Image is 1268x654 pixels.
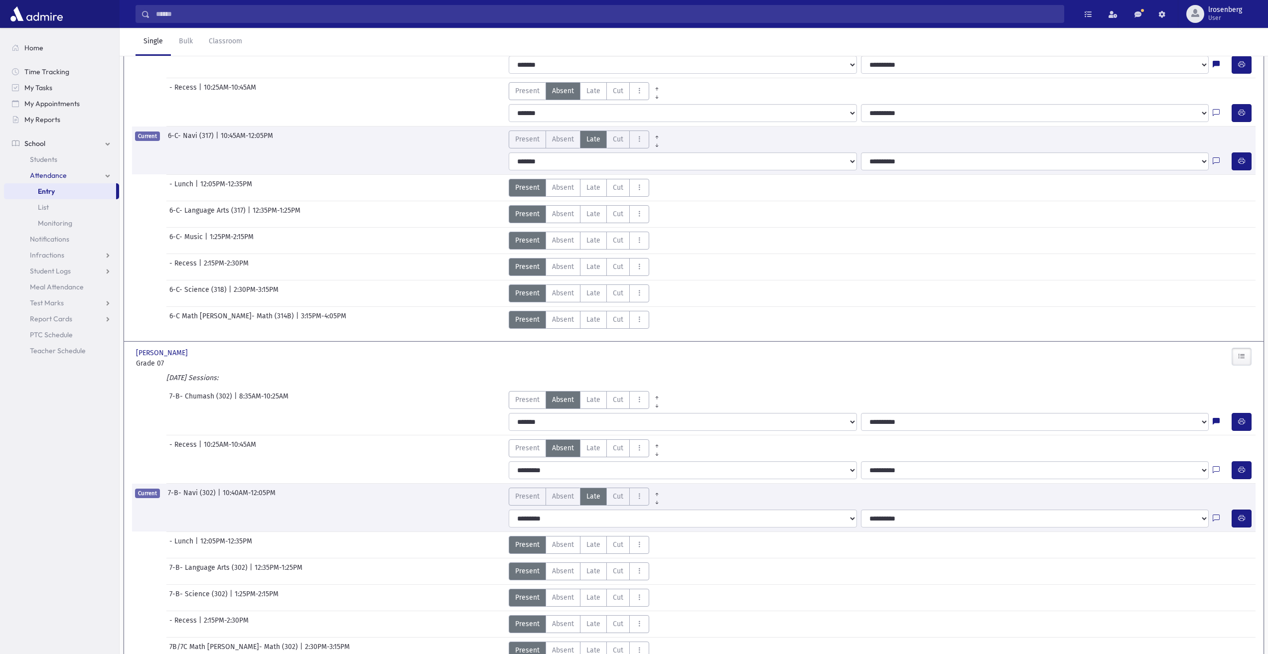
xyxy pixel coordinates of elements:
span: 2:15PM-2:30PM [204,615,249,633]
a: Test Marks [4,295,119,311]
div: AttTypes [509,536,649,554]
span: Present [515,394,540,405]
span: | [296,311,301,329]
div: AttTypes [509,131,665,148]
span: 12:35PM-1:25PM [255,562,302,580]
span: 8:35AM-10:25AM [239,391,288,409]
span: Late [586,566,600,576]
span: Present [515,566,540,576]
span: Absent [552,209,574,219]
span: 2:15PM-2:30PM [204,258,249,276]
span: School [24,139,45,148]
span: - Lunch [169,536,195,554]
span: Absent [552,394,574,405]
span: | [205,232,210,250]
span: Late [586,592,600,603]
span: 7-B- Language Arts (302) [169,562,250,580]
span: Late [586,209,600,219]
span: Infractions [30,251,64,260]
div: AttTypes [509,205,649,223]
span: 3:15PM-4:05PM [301,311,346,329]
div: AttTypes [509,488,665,506]
a: My Appointments [4,96,119,112]
a: PTC Schedule [4,327,119,343]
span: Late [586,394,600,405]
span: Present [515,235,540,246]
span: lrosenberg [1208,6,1242,14]
span: Late [586,262,600,272]
span: Report Cards [30,314,72,323]
span: Late [586,443,600,453]
span: Late [586,235,600,246]
span: Cut [613,443,623,453]
span: Time Tracking [24,67,69,76]
div: AttTypes [509,562,649,580]
a: All Prior [649,439,665,447]
span: Absent [552,86,574,96]
input: Search [150,5,1064,23]
span: Present [515,491,540,502]
span: Current [135,489,160,498]
span: 6-C- Navi (317) [168,131,216,148]
span: 7-B- Chumash (302) [169,391,234,409]
span: | [199,82,204,100]
a: Infractions [4,247,119,263]
span: - Recess [169,439,199,457]
span: - Recess [169,258,199,276]
span: Late [586,86,600,96]
span: Present [515,443,540,453]
span: Test Marks [30,298,64,307]
span: 7-B- Science (302) [169,589,230,607]
div: AttTypes [509,82,665,100]
span: 2:30PM-3:15PM [234,284,279,302]
span: - Lunch [169,179,195,197]
span: Cut [613,86,623,96]
span: 1:25PM-2:15PM [210,232,254,250]
span: Absent [552,288,574,298]
span: | [199,258,204,276]
span: Absent [552,566,574,576]
span: | [230,589,235,607]
span: 6-C- Language Arts (317) [169,205,248,223]
span: Teacher Schedule [30,346,86,355]
a: Notifications [4,231,119,247]
span: 7-B- Navi (302) [168,488,218,506]
span: Late [586,619,600,629]
span: 6-C Math [PERSON_NAME]- Math (314B) [169,311,296,329]
a: Students [4,151,119,167]
span: Present [515,288,540,298]
a: All Prior [649,391,665,399]
span: Cut [613,539,623,550]
span: 10:40AM-12:05PM [223,488,276,506]
a: Teacher Schedule [4,343,119,359]
span: My Tasks [24,83,52,92]
span: Present [515,592,540,603]
a: Attendance [4,167,119,183]
span: Cut [613,592,623,603]
span: Absent [552,235,574,246]
span: 10:25AM-10:45AM [204,439,256,457]
img: AdmirePro [8,4,65,24]
span: | [250,562,255,580]
div: AttTypes [509,284,649,302]
a: My Reports [4,112,119,128]
span: [PERSON_NAME] [136,348,190,358]
span: | [195,536,200,554]
span: Present [515,314,540,325]
span: Cut [613,262,623,272]
span: Cut [613,288,623,298]
span: Absent [552,592,574,603]
span: My Appointments [24,99,80,108]
span: 6-C- Science (318) [169,284,229,302]
a: Report Cards [4,311,119,327]
span: Entry [38,187,55,196]
span: Present [515,209,540,219]
span: Cut [613,134,623,144]
span: Present [515,619,540,629]
a: Monitoring [4,215,119,231]
div: AttTypes [509,615,649,633]
span: Student Logs [30,266,71,275]
div: AttTypes [509,439,665,457]
div: AttTypes [509,589,649,607]
span: | [195,179,200,197]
